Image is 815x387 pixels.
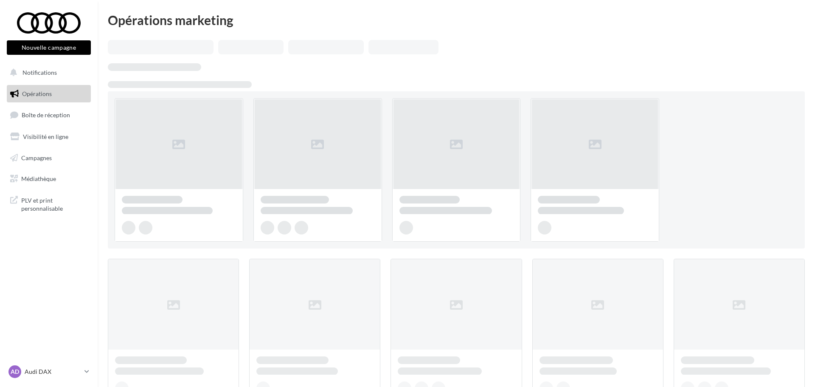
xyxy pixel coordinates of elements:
[11,367,19,376] span: AD
[5,64,89,82] button: Notifications
[22,90,52,97] span: Opérations
[25,367,81,376] p: Audi DAX
[7,364,91,380] a: AD Audi DAX
[5,170,93,188] a: Médiathèque
[108,14,805,26] div: Opérations marketing
[23,133,68,140] span: Visibilité en ligne
[22,69,57,76] span: Notifications
[5,191,93,216] a: PLV et print personnalisable
[22,111,70,119] span: Boîte de réception
[21,175,56,182] span: Médiathèque
[21,195,87,213] span: PLV et print personnalisable
[7,40,91,55] button: Nouvelle campagne
[5,85,93,103] a: Opérations
[21,154,52,161] span: Campagnes
[5,106,93,124] a: Boîte de réception
[5,128,93,146] a: Visibilité en ligne
[5,149,93,167] a: Campagnes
